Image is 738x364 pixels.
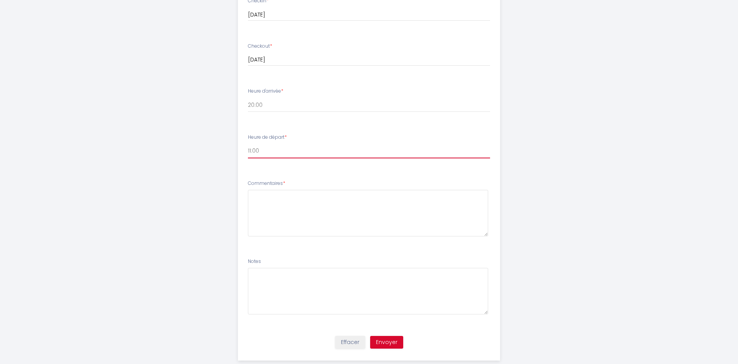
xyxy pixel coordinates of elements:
[248,180,285,187] label: Commentaires
[248,134,287,141] label: Heure de départ
[248,43,272,50] label: Checkout
[335,336,365,349] button: Effacer
[370,336,403,349] button: Envoyer
[248,258,261,265] label: Notes
[248,88,283,95] label: Heure d'arrivée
